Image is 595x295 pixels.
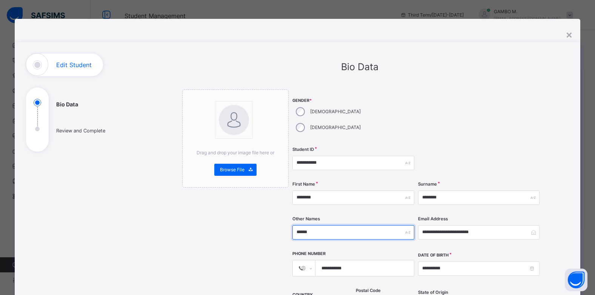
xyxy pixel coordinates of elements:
label: [DEMOGRAPHIC_DATA] [310,108,361,115]
button: Open asap [565,269,587,291]
label: Student ID [292,146,314,153]
div: × [566,26,573,42]
h1: Edit Student [56,62,92,68]
img: bannerImage [219,105,249,135]
span: Browse File [220,166,244,173]
label: [DEMOGRAPHIC_DATA] [310,124,361,131]
label: Email Address [418,216,448,222]
label: Date of Birth [418,252,449,258]
span: Gender [292,98,414,104]
label: Other Names [292,216,320,222]
label: Postal Code [356,287,381,294]
label: Surname [418,181,437,187]
label: Phone Number [292,251,326,257]
span: Bio Data [341,61,378,72]
label: First Name [292,181,315,187]
div: bannerImageDrag and drop your image file here orBrowse File [182,89,289,187]
span: Drag and drop your image file here or [197,150,274,155]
